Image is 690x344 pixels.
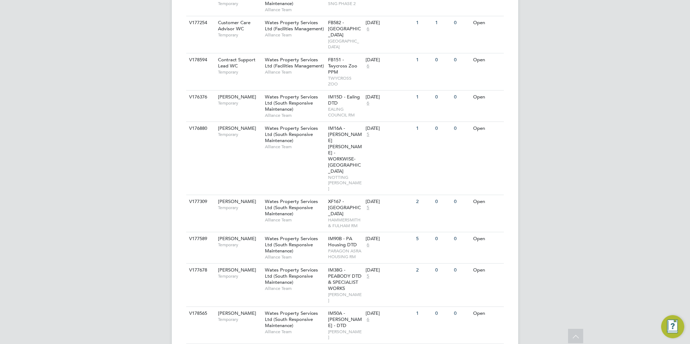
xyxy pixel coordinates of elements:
div: 0 [452,264,471,277]
div: 0 [452,91,471,104]
span: [PERSON_NAME] [218,267,256,273]
div: 1 [414,307,433,320]
span: PARAGON ASRA HOUSING RM [328,248,362,259]
span: Temporary [218,317,261,322]
span: 5 [366,132,370,138]
span: Alliance Team [265,7,324,13]
span: 6 [366,26,370,32]
span: [PERSON_NAME] [218,310,256,316]
div: 0 [433,195,452,208]
span: 5 [366,205,370,211]
div: 0 [452,16,471,30]
div: 1 [433,16,452,30]
span: Alliance Team [265,329,324,335]
span: HAMMERSMITH & FULHAM RM [328,217,362,228]
div: Open [471,16,503,30]
span: IM90B - PA Housing DTD [328,235,357,248]
span: [PERSON_NAME] [218,198,256,204]
div: [DATE] [366,57,412,63]
div: [DATE] [366,236,412,242]
span: Alliance Team [265,32,324,38]
span: Alliance Team [265,69,324,75]
span: EALING COUNCIL RM [328,106,362,118]
div: 2 [414,264,433,277]
div: [DATE] [366,199,412,205]
div: Open [471,122,503,135]
span: IM38G - PEABODY DTD & SPECIALIST WORKS [328,267,362,291]
span: Wates Property Services Ltd (South Responsive Maintenance) [265,198,318,217]
span: Wates Property Services Ltd (Facilities Management) [265,57,324,69]
div: 0 [452,232,471,246]
span: Alliance Team [265,254,324,260]
div: V176376 [187,91,213,104]
div: [DATE] [366,310,412,317]
span: 6 [366,63,370,69]
div: Open [471,195,503,208]
span: [GEOGRAPHIC_DATA] [328,38,362,49]
div: 0 [433,307,452,320]
span: FB582 - [GEOGRAPHIC_DATA] [328,19,361,38]
span: Temporary [218,132,261,137]
span: Alliance Team [265,144,324,150]
div: 0 [452,195,471,208]
div: [DATE] [366,267,412,273]
div: V177589 [187,232,213,246]
div: 0 [433,53,452,67]
span: Temporary [218,273,261,279]
div: 0 [433,264,452,277]
div: Open [471,307,503,320]
span: Wates Property Services Ltd (South Responsive Maintenance) [265,235,318,254]
div: V177309 [187,195,213,208]
span: [PERSON_NAME] [218,125,256,131]
span: NOTTING [PERSON_NAME] [328,175,362,191]
div: 0 [452,122,471,135]
span: IM50A - [PERSON_NAME] - DTD [328,310,362,328]
span: Wates Property Services Ltd (South Responsive Maintenance) [265,267,318,285]
span: SNG PHASE 2 [328,1,362,6]
div: V177254 [187,16,213,30]
div: 5 [414,232,433,246]
span: FB151 - Twycross Zoo PPM [328,57,357,75]
div: 2 [414,195,433,208]
div: 0 [433,122,452,135]
span: 6 [366,100,370,106]
div: 0 [452,53,471,67]
span: Customer Care Advisor WC [218,19,250,32]
button: Engage Resource Center [661,315,684,338]
div: V176880 [187,122,213,135]
div: V178594 [187,53,213,67]
span: Wates Property Services Ltd (Facilities Management) [265,19,324,32]
span: Temporary [218,32,261,38]
span: [PERSON_NAME] [218,235,256,242]
div: 1 [414,91,433,104]
span: Wates Property Services Ltd (South Responsive Maintenance) [265,125,318,144]
div: Open [471,264,503,277]
span: Temporary [218,69,261,75]
div: 0 [433,91,452,104]
div: Open [471,232,503,246]
span: 6 [366,317,370,323]
span: Contract Support Lead WC [218,57,256,69]
div: 1 [414,122,433,135]
span: Wates Property Services Ltd (South Responsive Maintenance) [265,94,318,112]
span: Temporary [218,1,261,6]
span: Alliance Team [265,113,324,118]
span: IM15D - Ealing DTD [328,94,360,106]
span: XF167 - [GEOGRAPHIC_DATA] [328,198,361,217]
div: 1 [414,53,433,67]
span: [PERSON_NAME] [328,329,362,340]
div: 0 [433,232,452,246]
div: [DATE] [366,125,412,132]
span: Alliance Team [265,217,324,223]
span: Wates Property Services Ltd (South Responsive Maintenance) [265,310,318,328]
div: [DATE] [366,20,412,26]
div: Open [471,91,503,104]
span: 5 [366,273,370,279]
div: V177678 [187,264,213,277]
span: TWYCROSS ZOO [328,75,362,87]
div: [DATE] [366,94,412,100]
span: Temporary [218,100,261,106]
div: 0 [452,307,471,320]
span: Alliance Team [265,286,324,291]
span: Temporary [218,242,261,248]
